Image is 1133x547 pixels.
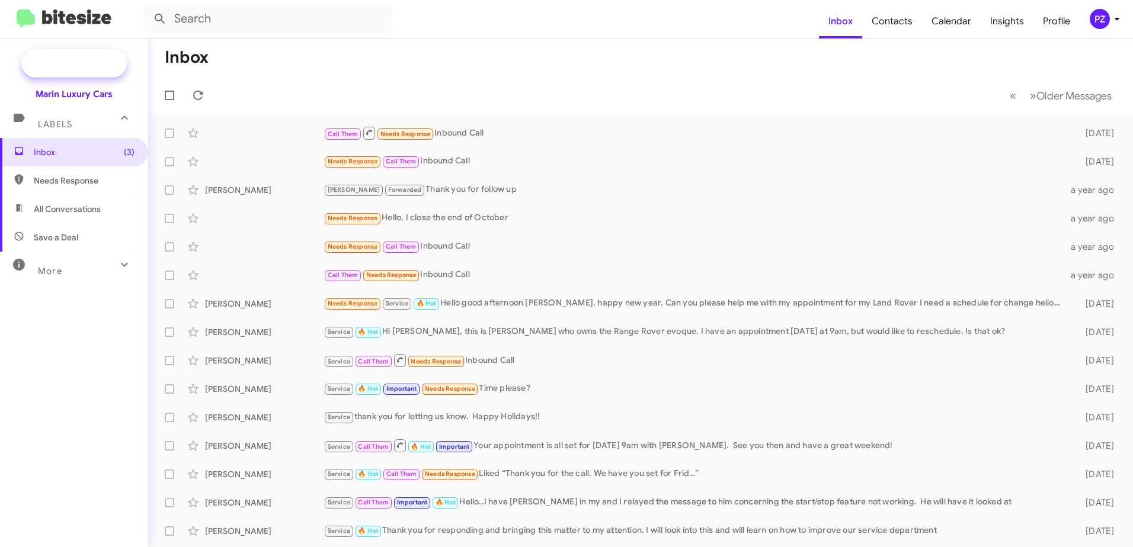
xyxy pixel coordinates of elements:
a: Contacts [862,4,922,38]
div: [PERSON_NAME] [205,440,324,452]
div: [PERSON_NAME] [205,355,324,366]
div: [DATE] [1067,440,1124,452]
span: Call Them [386,157,417,165]
h1: Inbox [165,48,209,67]
div: Inbound Call [324,353,1067,368]
span: More [38,266,62,276]
span: Service [328,413,350,421]
span: « [1010,88,1016,103]
span: All Conversations [34,203,101,215]
div: [DATE] [1067,298,1124,310]
span: Call Them [386,470,417,478]
div: [DATE] [1067,468,1124,480]
div: Liked “Thank you for the call. We have you set for Frid…” [324,467,1067,481]
span: 🔥 Hot [358,385,378,392]
span: » [1030,88,1036,103]
span: New Campaign [57,57,117,69]
div: a year ago [1067,213,1124,224]
div: PZ [1090,9,1110,29]
span: 🔥 Hot [358,470,378,478]
span: Needs Response [328,243,378,250]
a: Profile [1033,4,1080,38]
div: Inbound Call [324,268,1067,282]
span: Service [328,443,350,451]
a: Inbox [819,4,862,38]
span: Inbox [34,146,135,158]
span: Important [439,443,470,451]
div: Inbound Call [324,155,1067,168]
div: Hello good afternoon [PERSON_NAME], happy new year. Can you please help me with my appointment fo... [324,297,1067,310]
span: Service [328,527,350,535]
span: Important [397,498,428,506]
span: Needs Response [328,300,378,307]
span: Forwarded [385,185,424,196]
span: 🔥 Hot [417,300,437,307]
span: Call Them [328,271,359,279]
div: [PERSON_NAME] [205,468,324,480]
span: Needs Response [425,385,475,392]
span: Service [328,498,350,506]
div: Hi [PERSON_NAME], this is [PERSON_NAME] who owns the Range Rover evoque. I have an appointment [D... [324,325,1067,339]
a: Insights [981,4,1033,38]
div: [DATE] [1067,326,1124,338]
span: Labels [38,119,72,130]
a: New Campaign [21,49,127,78]
div: Inbound Call [324,240,1067,253]
div: Your appointment is all set for [DATE] 9am with [PERSON_NAME]. See you then and have a great week... [324,438,1067,453]
div: [DATE] [1067,156,1124,168]
span: Call Them [358,498,389,506]
span: [PERSON_NAME] [328,186,380,194]
div: Time please? [324,382,1067,395]
span: Call Them [358,358,389,365]
span: Call Them [386,243,417,250]
span: Service [328,328,350,336]
div: [DATE] [1067,127,1124,139]
span: Service [328,470,350,478]
span: Call Them [358,443,389,451]
div: [DATE] [1067,383,1124,395]
span: Save a Deal [34,231,78,243]
div: [PERSON_NAME] [205,525,324,537]
span: Needs Response [34,175,135,186]
span: 🔥 Hot [436,498,456,506]
span: Older Messages [1036,89,1112,102]
span: 🔥 Hot [358,527,378,535]
div: [PERSON_NAME] [205,411,324,423]
div: [PERSON_NAME] [205,298,324,310]
span: (3) [124,146,135,158]
div: Thank you for responding and bringing this matter to my attention. I will look into this and will... [324,524,1067,538]
span: Service [386,300,408,307]
div: Marin Luxury Cars [36,88,113,100]
button: PZ [1080,9,1120,29]
div: a year ago [1067,269,1124,281]
div: Hello..I have [PERSON_NAME] in my and I relayed the message to him concerning the start/stop feat... [324,495,1067,509]
div: thank you for letting us know. Happy Holidays!! [324,410,1067,424]
span: Needs Response [366,271,417,279]
button: Next [1023,83,1119,108]
span: Needs Response [328,157,378,165]
span: 🔥 Hot [411,443,431,451]
div: a year ago [1067,184,1124,196]
div: [PERSON_NAME] [205,497,324,509]
div: [DATE] [1067,411,1124,423]
span: Important [386,385,417,392]
span: Call Them [328,130,359,138]
div: [PERSON_NAME] [205,383,324,395]
span: 🔥 Hot [358,328,378,336]
div: a year ago [1067,241,1124,253]
div: [DATE] [1067,497,1124,509]
div: Hello, I close the end of October [324,211,1067,225]
nav: Page navigation example [1003,83,1119,108]
div: [DATE] [1067,355,1124,366]
a: Calendar [922,4,981,38]
div: [PERSON_NAME] [205,184,324,196]
span: Needs Response [411,358,461,365]
button: Previous [1003,83,1023,108]
span: Service [328,385,350,392]
div: [PERSON_NAME] [205,326,324,338]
